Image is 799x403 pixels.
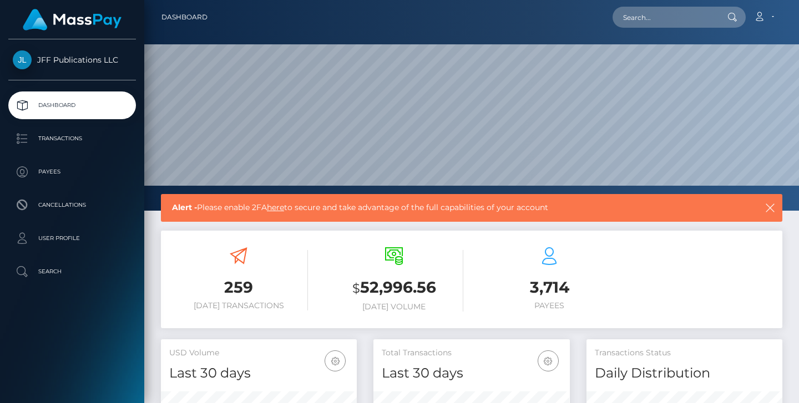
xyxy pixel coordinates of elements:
h5: Total Transactions [382,348,561,359]
a: Cancellations [8,191,136,219]
h6: [DATE] Volume [325,302,463,312]
p: Payees [13,164,132,180]
h5: USD Volume [169,348,348,359]
a: Dashboard [161,6,208,29]
p: User Profile [13,230,132,247]
span: JFF Publications LLC [8,55,136,65]
a: here [267,202,284,212]
p: Transactions [13,130,132,147]
a: Dashboard [8,91,136,119]
h4: Last 30 days [382,364,561,383]
p: Dashboard [13,97,132,114]
h6: [DATE] Transactions [169,301,308,310]
a: Payees [8,158,136,186]
a: Search [8,258,136,285]
p: Cancellations [13,197,132,213]
a: User Profile [8,225,136,252]
input: Search... [613,7,717,28]
b: Alert - [172,202,197,212]
h3: 52,996.56 [325,277,463,299]
h6: Payees [480,301,619,310]
h3: 259 [169,277,308,298]
img: MassPay Logo [23,9,122,30]
a: Transactions [8,125,136,152]
h5: Transactions Status [595,348,774,359]
img: JFF Publications LLC [13,50,32,69]
span: Please enable 2FA to secure and take advantage of the full capabilities of your account [172,202,705,213]
small: $ [352,280,360,296]
h4: Last 30 days [169,364,348,383]
h3: 3,714 [480,277,619,298]
p: Search [13,263,132,280]
h4: Daily Distribution [595,364,774,383]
